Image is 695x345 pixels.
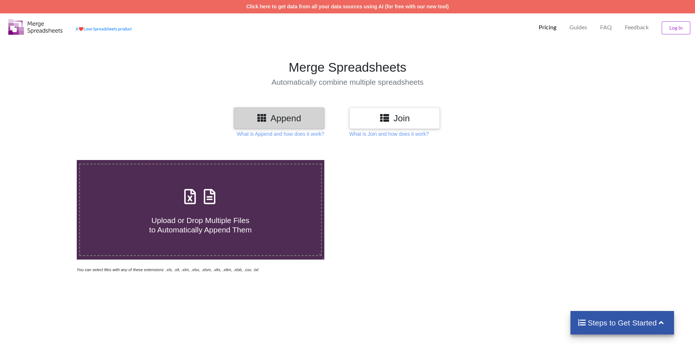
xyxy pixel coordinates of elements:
[149,216,252,233] span: Upload or Drop Multiple Files to Automatically Append Them
[237,130,324,138] p: What is Append and how does it work?
[355,113,434,123] h3: Join
[79,26,84,31] span: heart
[569,24,587,31] p: Guides
[578,318,667,327] h4: Steps to Get Started
[625,24,649,30] span: Feedback
[246,4,449,9] a: Click here to get data from all your data sources using AI (for free with our new tool)
[77,268,258,272] i: You can select files with any of these extensions: .xls, .xlt, .xlm, .xlsx, .xlsm, .xltx, .xltm, ...
[8,19,63,35] img: Logo.png
[76,26,132,31] a: AheartLove Spreadsheets product
[239,113,319,123] h3: Append
[600,24,612,31] p: FAQ
[662,21,690,34] button: Log In
[349,130,429,138] p: What is Join and how does it work?
[539,24,556,31] p: Pricing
